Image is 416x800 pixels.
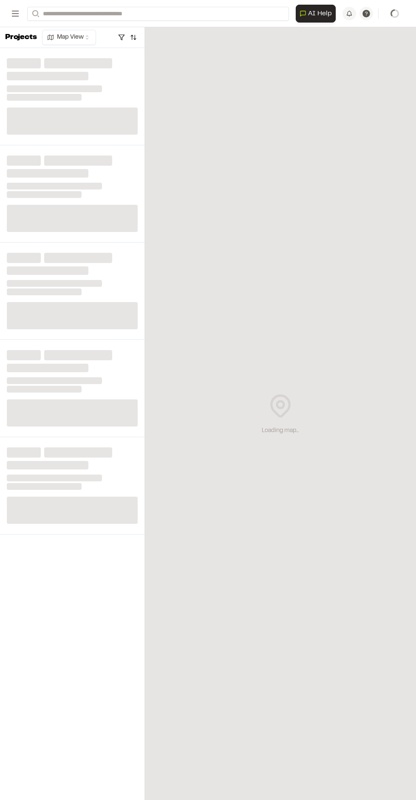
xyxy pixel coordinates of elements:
button: Open AI Assistant [296,5,336,23]
div: Open AI Assistant [296,5,339,23]
div: Loading map... [262,426,299,435]
button: Search [27,7,42,21]
p: Projects [5,32,37,43]
span: AI Help [308,8,332,19]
